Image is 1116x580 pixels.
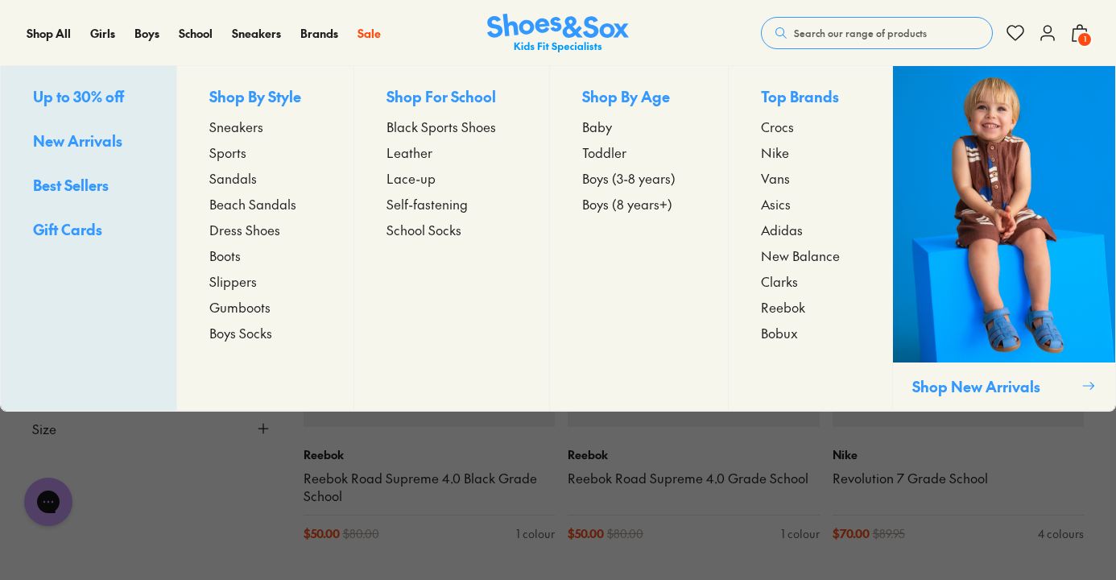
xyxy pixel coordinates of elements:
[32,406,271,451] button: Size
[761,246,860,265] a: New Balance
[232,25,281,41] span: Sneakers
[761,271,798,291] span: Clarks
[761,323,860,342] a: Bobux
[134,25,159,42] a: Boys
[873,525,905,542] span: $ 89.95
[386,117,516,136] a: Black Sports Shoes
[761,271,860,291] a: Clarks
[1077,31,1093,48] span: 1
[304,446,556,463] p: Reebok
[386,85,516,110] p: Shop For School
[761,194,860,213] a: Asics
[209,143,321,162] a: Sports
[90,25,115,41] span: Girls
[912,375,1075,397] p: Shop New Arrivals
[761,246,840,265] span: New Balance
[761,143,789,162] span: Nike
[833,446,1085,463] p: Nike
[209,323,272,342] span: Boys Socks
[179,25,213,42] a: School
[134,25,159,41] span: Boys
[358,25,381,41] span: Sale
[300,25,338,42] a: Brands
[300,25,338,41] span: Brands
[761,323,798,342] span: Bobux
[27,25,71,42] a: Shop All
[582,117,612,136] span: Baby
[761,168,790,188] span: Vans
[833,470,1085,487] a: Revolution 7 Grade School
[209,117,321,136] a: Sneakers
[209,297,271,317] span: Gumboots
[32,419,56,438] span: Size
[27,25,71,41] span: Shop All
[386,194,468,213] span: Self-fastening
[582,143,696,162] a: Toddler
[386,220,461,239] span: School Socks
[582,143,626,162] span: Toddler
[568,446,820,463] p: Reebok
[209,271,257,291] span: Slippers
[232,25,281,42] a: Sneakers
[761,143,860,162] a: Nike
[33,219,102,239] span: Gift Cards
[761,220,803,239] span: Adidas
[516,525,555,542] div: 1 colour
[209,323,321,342] a: Boys Socks
[568,525,604,542] span: $ 50.00
[33,86,124,106] span: Up to 30% off
[893,66,1115,362] img: SNS_WEBASSETS_CollectionHero_1280x1600_3.png
[209,194,296,213] span: Beach Sandals
[33,85,144,110] a: Up to 30% off
[607,525,643,542] span: $ 80.00
[358,25,381,42] a: Sale
[33,175,109,195] span: Best Sellers
[209,246,241,265] span: Boots
[761,220,860,239] a: Adidas
[582,168,696,188] a: Boys (3-8 years)
[209,143,246,162] span: Sports
[487,14,629,53] a: Shoes & Sox
[761,297,805,317] span: Reebok
[568,470,820,487] a: Reebok Road Supreme 4.0 Grade School
[386,117,496,136] span: Black Sports Shoes
[794,26,927,40] span: Search our range of products
[179,25,213,41] span: School
[386,168,436,188] span: Lace-up
[33,174,144,199] a: Best Sellers
[582,117,696,136] a: Baby
[892,66,1115,411] a: Shop New Arrivals
[33,130,144,155] a: New Arrivals
[343,525,379,542] span: $ 80.00
[209,168,257,188] span: Sandals
[761,194,791,213] span: Asics
[209,194,321,213] a: Beach Sandals
[90,25,115,42] a: Girls
[33,218,144,243] a: Gift Cards
[761,85,860,110] p: Top Brands
[304,525,340,542] span: $ 50.00
[761,17,993,49] button: Search our range of products
[833,525,870,542] span: $ 70.00
[209,297,321,317] a: Gumboots
[386,220,516,239] a: School Socks
[761,297,860,317] a: Reebok
[1038,525,1084,542] div: 4 colours
[386,194,516,213] a: Self-fastening
[761,117,860,136] a: Crocs
[304,470,556,505] a: Reebok Road Supreme 4.0 Black Grade School
[386,143,516,162] a: Leather
[1070,15,1089,51] button: 1
[209,220,280,239] span: Dress Shoes
[386,143,432,162] span: Leather
[761,168,860,188] a: Vans
[209,85,321,110] p: Shop By Style
[761,117,794,136] span: Crocs
[386,168,516,188] a: Lace-up
[209,117,263,136] span: Sneakers
[582,85,696,110] p: Shop By Age
[582,194,696,213] a: Boys (8 years+)
[781,525,820,542] div: 1 colour
[582,194,672,213] span: Boys (8 years+)
[33,130,122,151] span: New Arrivals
